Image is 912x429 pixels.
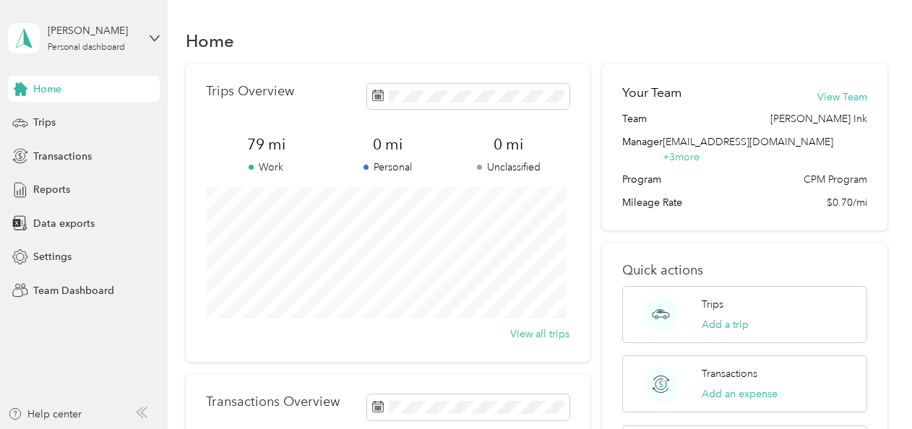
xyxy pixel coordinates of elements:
span: Mileage Rate [622,195,682,210]
p: Work [206,160,327,175]
p: Unclassified [448,160,569,175]
span: Team [622,111,647,126]
button: View all trips [510,326,569,342]
h1: Home [186,33,234,48]
span: + 3 more [663,151,700,163]
span: Data exports [33,216,95,231]
iframe: Everlance-gr Chat Button Frame [831,348,912,429]
p: Trips [702,297,723,312]
h2: Your Team [622,84,681,102]
span: Trips [33,115,56,130]
span: [PERSON_NAME] Ink [770,111,867,126]
span: [EMAIL_ADDRESS][DOMAIN_NAME] [663,136,833,148]
p: Transactions [702,366,757,381]
span: Settings [33,249,72,264]
span: 0 mi [448,134,569,155]
span: Transactions [33,149,92,164]
button: Add an expense [702,386,778,402]
span: 0 mi [327,134,448,155]
button: View Team [817,90,867,105]
p: Transactions Overview [206,394,340,409]
span: 79 mi [206,134,327,155]
span: Reports [33,182,70,197]
div: [PERSON_NAME] [48,23,138,38]
span: Manager [622,134,663,165]
div: Personal dashboard [48,43,125,52]
p: Trips Overview [206,84,294,99]
span: Program [622,172,661,187]
span: Team Dashboard [33,283,114,298]
button: Help center [8,407,82,422]
p: Personal [327,160,448,175]
p: Quick actions [622,263,866,278]
span: Home [33,82,61,97]
span: $0.70/mi [827,195,867,210]
button: Add a trip [702,317,749,332]
span: CPM Program [804,172,867,187]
